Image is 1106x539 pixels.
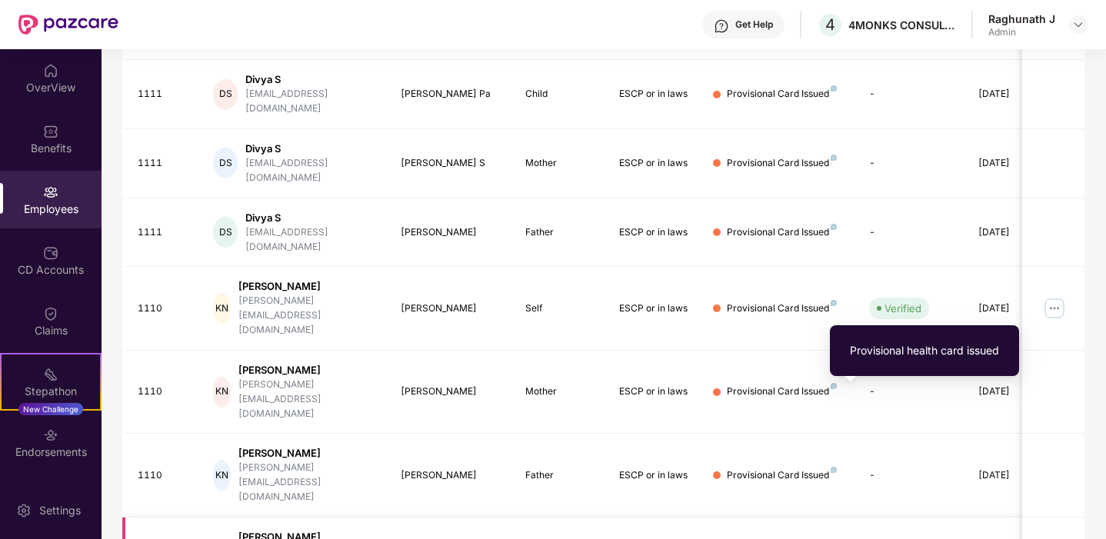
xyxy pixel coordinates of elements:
[619,384,688,399] div: ESCP or in laws
[525,468,595,483] div: Father
[848,18,956,32] div: 4MONKS CONSULTING LLP
[831,300,837,306] img: svg+xml;base64,PHN2ZyB4bWxucz0iaHR0cDovL3d3dy53My5vcmcvMjAwMC9zdmciIHdpZHRoPSI4IiBoZWlnaHQ9IjgiIH...
[213,377,231,408] div: KN
[978,225,1048,240] div: [DATE]
[735,18,773,31] div: Get Help
[978,87,1048,101] div: [DATE]
[850,342,999,359] div: Provisional health card issued
[138,384,188,399] div: 1110
[238,461,375,504] div: [PERSON_NAME][EMAIL_ADDRESS][DOMAIN_NAME]
[245,87,375,116] div: [EMAIL_ADDRESS][DOMAIN_NAME]
[727,225,837,240] div: Provisional Card Issued
[43,306,58,321] img: svg+xml;base64,PHN2ZyBpZD0iQ2xhaW0iIHhtbG5zPSJodHRwOi8vd3d3LnczLm9yZy8yMDAwL3N2ZyIgd2lkdGg9IjIwIi...
[727,301,837,316] div: Provisional Card Issued
[714,18,729,34] img: svg+xml;base64,PHN2ZyBpZD0iSGVscC0zMngzMiIgeG1sbnM9Imh0dHA6Ly93d3cudzMub3JnLzIwMDAvc3ZnIiB3aWR0aD...
[857,198,966,268] td: -
[138,156,188,171] div: 1111
[978,301,1048,316] div: [DATE]
[43,63,58,78] img: svg+xml;base64,PHN2ZyBpZD0iSG9tZSIgeG1sbnM9Imh0dHA6Ly93d3cudzMub3JnLzIwMDAvc3ZnIiB3aWR0aD0iMjAiIG...
[401,301,501,316] div: [PERSON_NAME]
[857,351,966,434] td: -
[43,124,58,139] img: svg+xml;base64,PHN2ZyBpZD0iQmVuZWZpdHMiIHhtbG5zPSJodHRwOi8vd3d3LnczLm9yZy8yMDAwL3N2ZyIgd2lkdGg9Ij...
[619,468,688,483] div: ESCP or in laws
[43,367,58,382] img: svg+xml;base64,PHN2ZyB4bWxucz0iaHR0cDovL3d3dy53My5vcmcvMjAwMC9zdmciIHdpZHRoPSIyMSIgaGVpZ2h0PSIyMC...
[238,279,375,294] div: [PERSON_NAME]
[213,79,238,110] div: DS
[138,468,188,483] div: 1110
[619,87,688,101] div: ESCP or in laws
[978,384,1048,399] div: [DATE]
[727,156,837,171] div: Provisional Card Issued
[857,434,966,517] td: -
[401,156,501,171] div: [PERSON_NAME] S
[988,12,1055,26] div: Raghunath J
[245,72,375,87] div: Divya S
[825,15,835,34] span: 4
[35,503,85,518] div: Settings
[619,225,688,240] div: ESCP or in laws
[619,301,688,316] div: ESCP or in laws
[831,467,837,473] img: svg+xml;base64,PHN2ZyB4bWxucz0iaHR0cDovL3d3dy53My5vcmcvMjAwMC9zdmciIHdpZHRoPSI4IiBoZWlnaHQ9IjgiIH...
[525,301,595,316] div: Self
[18,15,118,35] img: New Pazcare Logo
[401,384,501,399] div: [PERSON_NAME]
[138,87,188,101] div: 1111
[525,87,595,101] div: Child
[401,225,501,240] div: [PERSON_NAME]
[831,85,837,91] img: svg+xml;base64,PHN2ZyB4bWxucz0iaHR0cDovL3d3dy53My5vcmcvMjAwMC9zdmciIHdpZHRoPSI4IiBoZWlnaHQ9IjgiIH...
[857,60,966,129] td: -
[2,384,100,399] div: Stepathon
[213,148,238,178] div: DS
[245,225,375,255] div: [EMAIL_ADDRESS][DOMAIN_NAME]
[138,301,188,316] div: 1110
[727,384,837,399] div: Provisional Card Issued
[831,224,837,230] img: svg+xml;base64,PHN2ZyB4bWxucz0iaHR0cDovL3d3dy53My5vcmcvMjAwMC9zdmciIHdpZHRoPSI4IiBoZWlnaHQ9IjgiIH...
[43,185,58,200] img: svg+xml;base64,PHN2ZyBpZD0iRW1wbG95ZWVzIiB4bWxucz0iaHR0cDovL3d3dy53My5vcmcvMjAwMC9zdmciIHdpZHRoPS...
[245,211,375,225] div: Divya S
[401,87,501,101] div: [PERSON_NAME] Pa
[1072,18,1084,31] img: svg+xml;base64,PHN2ZyBpZD0iRHJvcGRvd24tMzJ4MzIiIHhtbG5zPSJodHRwOi8vd3d3LnczLm9yZy8yMDAwL3N2ZyIgd2...
[245,141,375,156] div: Divya S
[43,245,58,261] img: svg+xml;base64,PHN2ZyBpZD0iQ0RfQWNjb3VudHMiIGRhdGEtbmFtZT0iQ0QgQWNjb3VudHMiIHhtbG5zPSJodHRwOi8vd3...
[525,384,595,399] div: Mother
[525,156,595,171] div: Mother
[401,468,501,483] div: [PERSON_NAME]
[619,156,688,171] div: ESCP or in laws
[18,403,83,415] div: New Challenge
[238,378,375,421] div: [PERSON_NAME][EMAIL_ADDRESS][DOMAIN_NAME]
[831,155,837,161] img: svg+xml;base64,PHN2ZyB4bWxucz0iaHR0cDovL3d3dy53My5vcmcvMjAwMC9zdmciIHdpZHRoPSI4IiBoZWlnaHQ9IjgiIH...
[727,87,837,101] div: Provisional Card Issued
[857,129,966,198] td: -
[988,26,1055,38] div: Admin
[1042,296,1067,321] img: manageButton
[213,293,231,324] div: KN
[727,468,837,483] div: Provisional Card Issued
[978,156,1048,171] div: [DATE]
[16,503,32,518] img: svg+xml;base64,PHN2ZyBpZD0iU2V0dGluZy0yMHgyMCIgeG1sbnM9Imh0dHA6Ly93d3cudzMub3JnLzIwMDAvc3ZnIiB3aW...
[43,428,58,443] img: svg+xml;base64,PHN2ZyBpZD0iRW5kb3JzZW1lbnRzIiB4bWxucz0iaHR0cDovL3d3dy53My5vcmcvMjAwMC9zdmciIHdpZH...
[213,460,231,491] div: KN
[213,217,238,248] div: DS
[245,156,375,185] div: [EMAIL_ADDRESS][DOMAIN_NAME]
[238,294,375,338] div: [PERSON_NAME][EMAIL_ADDRESS][DOMAIN_NAME]
[978,468,1048,483] div: [DATE]
[884,301,921,316] div: Verified
[238,363,375,378] div: [PERSON_NAME]
[525,225,595,240] div: Father
[238,446,375,461] div: [PERSON_NAME]
[138,225,188,240] div: 1111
